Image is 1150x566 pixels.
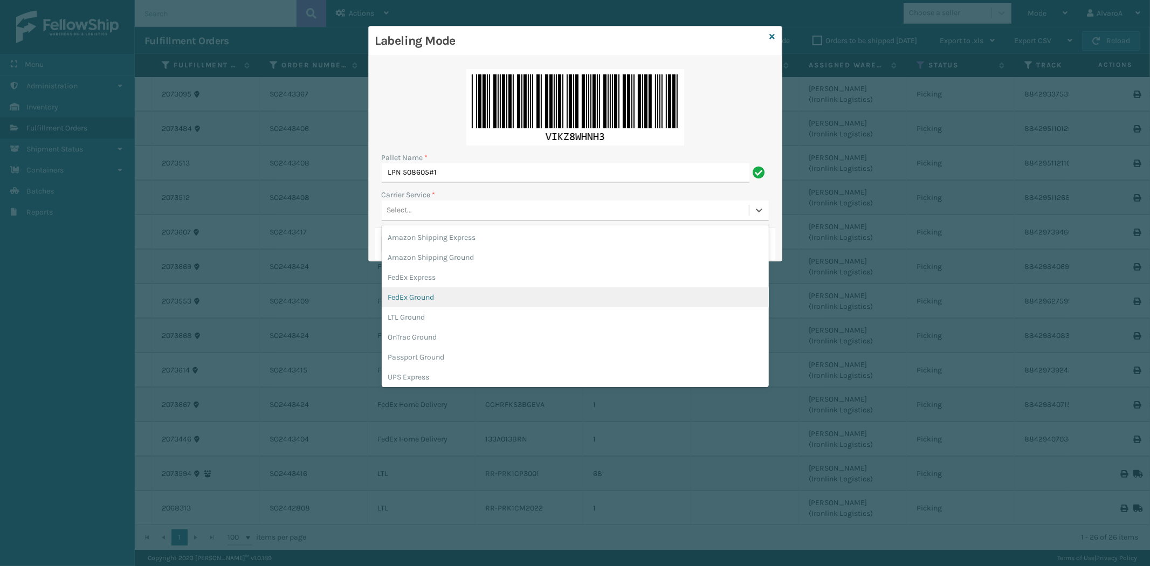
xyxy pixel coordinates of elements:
div: FedEx Ground [382,287,769,307]
label: Pallet Name [382,152,428,163]
div: LTL Ground [382,307,769,327]
img: 8PGZszAAAABklEQVQDAEuN24Hr6ZPjAAAAAElFTkSuQmCC [466,69,684,146]
div: OnTrac Ground [382,327,769,347]
div: Amazon Shipping Express [382,227,769,247]
div: Passport Ground [382,347,769,367]
div: Amazon Shipping Ground [382,247,769,267]
label: Carrier Service [382,189,436,201]
h3: Labeling Mode [375,33,766,49]
div: FedEx Express [382,267,769,287]
div: Select... [387,205,412,216]
div: UPS Express [382,367,769,387]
